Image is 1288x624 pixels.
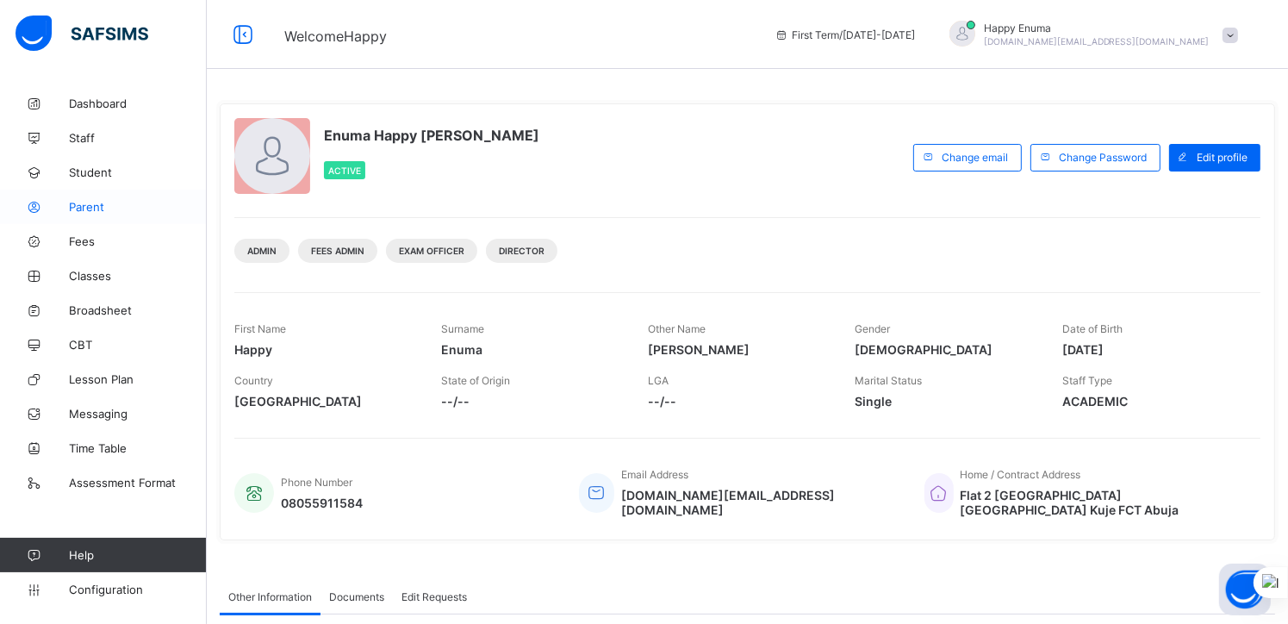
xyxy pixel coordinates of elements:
[69,441,207,455] span: Time Table
[932,21,1247,49] div: HappyEnuma
[329,590,384,603] span: Documents
[648,342,829,357] span: [PERSON_NAME]
[1197,151,1248,164] span: Edit profile
[16,16,148,52] img: safsims
[281,496,363,510] span: 08055911584
[1062,322,1123,335] span: Date of Birth
[648,374,669,387] span: LGA
[1062,342,1243,357] span: [DATE]
[856,374,923,387] span: Marital Status
[441,394,622,409] span: --/--
[441,342,622,357] span: Enuma
[69,372,207,386] span: Lesson Plan
[1062,394,1243,409] span: ACADEMIC
[499,246,544,256] span: DIRECTOR
[1059,151,1147,164] span: Change Password
[621,488,899,517] span: [DOMAIN_NAME][EMAIL_ADDRESS][DOMAIN_NAME]
[856,322,891,335] span: Gender
[1062,374,1112,387] span: Staff Type
[401,590,467,603] span: Edit Requests
[69,583,206,596] span: Configuration
[69,407,207,421] span: Messaging
[961,488,1243,517] span: Flat 2 [GEOGRAPHIC_DATA] [GEOGRAPHIC_DATA] Kuje FCT Abuja
[311,246,364,256] span: Fees Admin
[69,97,207,110] span: Dashboard
[69,131,207,145] span: Staff
[984,36,1210,47] span: [DOMAIN_NAME][EMAIL_ADDRESS][DOMAIN_NAME]
[69,165,207,179] span: Student
[648,322,706,335] span: Other Name
[328,165,361,176] span: Active
[984,22,1210,34] span: Happy Enuma
[648,394,829,409] span: --/--
[228,590,312,603] span: Other Information
[234,322,286,335] span: First Name
[247,246,277,256] span: Admin
[942,151,1008,164] span: Change email
[69,548,206,562] span: Help
[441,322,484,335] span: Surname
[621,468,688,481] span: Email Address
[234,374,273,387] span: Country
[69,303,207,317] span: Broadsheet
[284,28,387,45] span: Welcome Happy
[69,269,207,283] span: Classes
[961,468,1081,481] span: Home / Contract Address
[856,342,1036,357] span: [DEMOGRAPHIC_DATA]
[1219,564,1271,615] button: Open asap
[281,476,352,489] span: Phone Number
[69,200,207,214] span: Parent
[324,127,539,144] span: Enuma Happy [PERSON_NAME]
[441,374,510,387] span: State of Origin
[399,246,464,256] span: Exam Officer
[69,234,207,248] span: Fees
[234,342,415,357] span: Happy
[69,338,207,352] span: CBT
[856,394,1036,409] span: Single
[234,394,415,409] span: [GEOGRAPHIC_DATA]
[775,28,915,41] span: session/term information
[69,476,207,490] span: Assessment Format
